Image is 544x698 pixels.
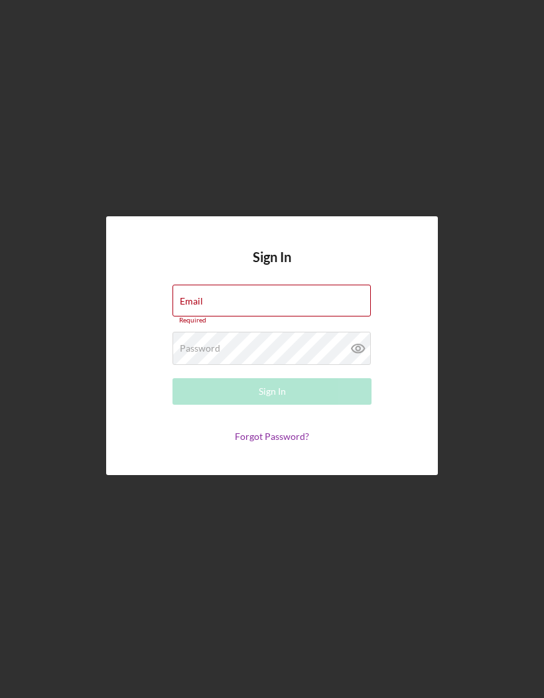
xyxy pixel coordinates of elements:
[172,378,372,405] button: Sign In
[180,296,203,307] label: Email
[172,316,372,324] div: Required
[235,431,309,442] a: Forgot Password?
[180,343,220,354] label: Password
[259,378,286,405] div: Sign In
[253,249,291,285] h4: Sign In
